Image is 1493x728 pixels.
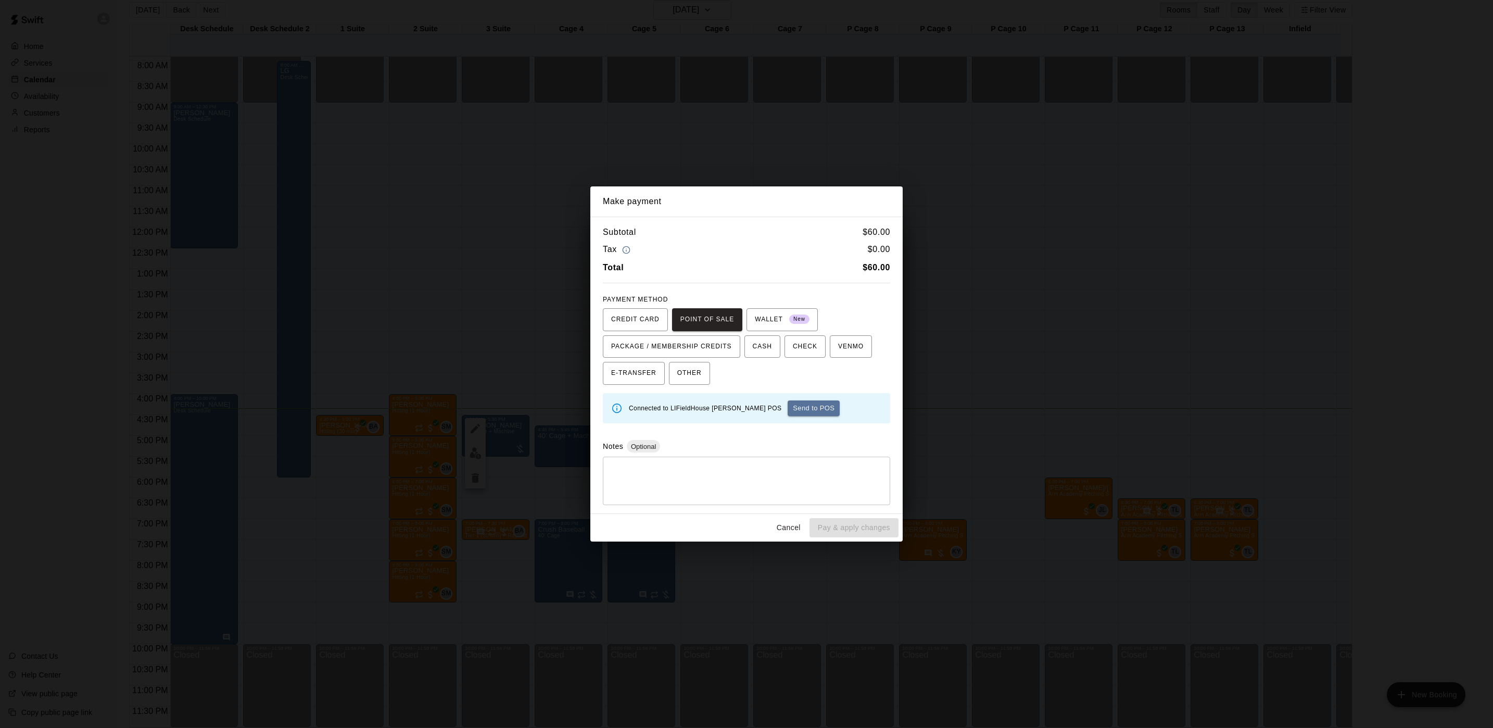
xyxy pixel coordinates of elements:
[669,362,710,385] button: OTHER
[603,225,636,239] h6: Subtotal
[863,263,890,272] b: $ 60.00
[603,362,665,385] button: E-TRANSFER
[611,365,656,382] span: E-TRANSFER
[868,243,890,257] h6: $ 0.00
[789,312,809,327] span: New
[603,296,668,303] span: PAYMENT METHOD
[603,335,740,358] button: PACKAGE / MEMBERSHIP CREDITS
[830,335,872,358] button: VENMO
[788,400,840,416] button: Send to POS
[785,335,826,358] button: CHECK
[627,443,660,450] span: Optional
[772,518,805,537] button: Cancel
[603,308,668,331] button: CREDIT CARD
[838,338,864,355] span: VENMO
[755,311,809,328] span: WALLET
[611,311,660,328] span: CREDIT CARD
[672,308,742,331] button: POINT OF SALE
[680,311,734,328] span: POINT OF SALE
[590,186,903,217] h2: Make payment
[744,335,780,358] button: CASH
[677,365,702,382] span: OTHER
[611,338,732,355] span: PACKAGE / MEMBERSHIP CREDITS
[603,442,623,450] label: Notes
[603,263,624,272] b: Total
[863,225,890,239] h6: $ 60.00
[747,308,818,331] button: WALLET New
[629,405,781,412] span: Connected to LIFieldHouse [PERSON_NAME] POS
[793,338,817,355] span: CHECK
[603,243,633,257] h6: Tax
[753,338,772,355] span: CASH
